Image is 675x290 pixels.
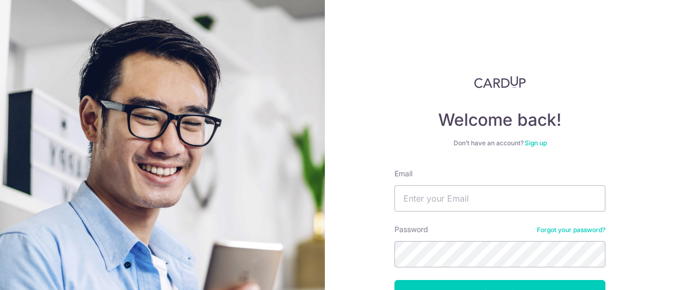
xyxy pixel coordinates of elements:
[537,226,605,234] a: Forgot your password?
[394,168,412,179] label: Email
[394,224,428,235] label: Password
[525,139,547,147] a: Sign up
[394,139,605,147] div: Don’t have an account?
[394,109,605,131] h4: Welcome back!
[394,185,605,212] input: Enter your Email
[474,76,526,88] img: CardUp Logo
